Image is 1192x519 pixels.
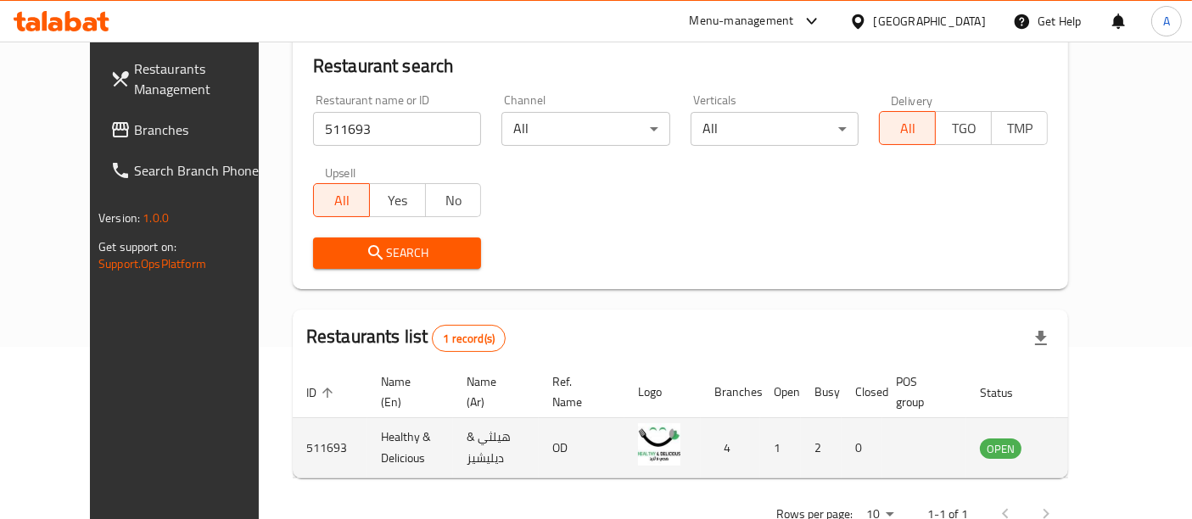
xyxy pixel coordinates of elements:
span: Name (Ar) [467,371,518,412]
a: Branches [97,109,289,150]
a: Restaurants Management [97,48,289,109]
td: 0 [842,418,882,478]
span: OPEN [980,439,1021,459]
span: Yes [377,188,419,213]
span: All [321,188,363,213]
span: No [433,188,475,213]
div: Export file [1021,318,1061,359]
button: TMP [991,111,1048,145]
label: Upsell [325,166,356,178]
div: Total records count [432,325,506,352]
div: Menu-management [690,11,794,31]
button: TGO [935,111,992,145]
table: enhanced table [293,366,1114,478]
td: OD [539,418,624,478]
td: هيلثي & ديليشيز [453,418,539,478]
span: All [887,116,929,141]
span: Search [327,243,468,264]
button: All [313,183,370,217]
span: Status [980,382,1035,403]
td: 511693 [293,418,367,478]
td: 1 [760,418,801,478]
span: Get support on: [98,236,176,258]
button: Yes [369,183,426,217]
input: Search for restaurant name or ID.. [313,112,482,146]
span: POS group [896,371,946,412]
img: Healthy & Delicious [638,423,680,466]
td: 4 [701,418,760,478]
td: Healthy & Delicious [367,418,453,478]
th: Closed [842,366,882,418]
th: Branches [701,366,760,418]
span: Ref. Name [552,371,604,412]
label: Delivery [891,94,933,106]
div: All [691,112,859,146]
th: Busy [801,366,842,418]
button: No [425,183,482,217]
span: Branches [134,120,276,140]
div: All [501,112,670,146]
span: 1 record(s) [433,331,505,347]
h2: Restaurant search [313,53,1048,79]
span: Restaurants Management [134,59,276,99]
h2: Restaurants list [306,324,506,352]
span: Name (En) [381,371,433,412]
span: Search Branch Phone [134,160,276,181]
a: Search Branch Phone [97,150,289,191]
span: 1.0.0 [143,207,169,229]
button: Search [313,237,482,269]
div: [GEOGRAPHIC_DATA] [874,12,986,31]
span: Version: [98,207,140,229]
th: Logo [624,366,701,418]
button: All [879,111,936,145]
span: A [1163,12,1170,31]
th: Open [760,366,801,418]
span: TMP [999,116,1041,141]
td: 2 [801,418,842,478]
a: Support.OpsPlatform [98,253,206,275]
th: Action [1055,366,1114,418]
span: TGO [943,116,985,141]
span: ID [306,382,339,403]
div: OPEN [980,438,1021,459]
